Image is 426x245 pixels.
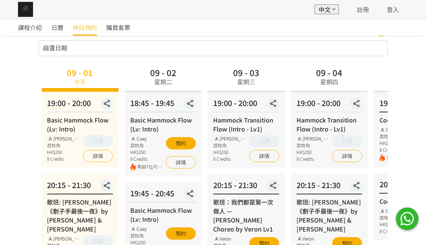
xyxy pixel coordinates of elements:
[154,77,172,86] div: 星期二
[67,68,93,76] div: 09 - 01
[47,197,113,233] div: 歌班: [PERSON_NAME]《劊子手最後一夜》by [PERSON_NAME] & [PERSON_NAME]
[47,235,81,242] div: [PERSON_NAME]
[297,235,330,242] div: Veron
[18,2,33,17] img: img_61c0148bb0266
[130,163,136,170] img: fire.png
[137,163,164,170] span: 剩餘7位可預約
[83,150,113,162] a: 詳情
[213,179,279,194] div: 20:15 - 21:30
[379,221,397,228] div: HK$250
[213,197,279,233] div: 歌班：我們都是第一次做人 — [PERSON_NAME] Choreo by Veron Lv1
[130,135,164,142] div: Coey
[166,156,196,169] a: 詳情
[106,19,130,36] a: 購買套票
[166,137,196,149] button: 預約
[213,142,247,149] div: 荔枝角
[379,154,385,161] img: fire.png
[130,142,164,149] div: 荔枝角
[130,206,196,224] div: Basic Hammock Flow (Lv: Intro)
[73,19,97,36] a: 時段預約
[387,5,399,14] a: 登入
[47,135,81,142] div: [PERSON_NAME]
[213,97,279,112] div: 19:00 - 20:00
[47,97,113,112] div: 19:00 - 20:00
[47,179,113,194] div: 20:15 - 21:30
[73,23,97,32] span: 時段預約
[379,208,397,214] div: Coey
[233,68,259,76] div: 09 - 03
[297,197,362,233] div: 歌班: [PERSON_NAME]《劊子手最後一夜》by [PERSON_NAME] & [PERSON_NAME]
[213,135,247,142] div: [PERSON_NAME]
[51,23,63,32] span: 日曆
[320,77,338,86] div: 星期四
[357,5,369,14] a: 註冊
[379,140,413,146] div: HK$250
[83,135,113,147] button: 已滿
[379,126,413,133] div: Coey
[18,23,42,32] span: 課程介紹
[130,155,164,162] div: 8 Credits
[47,155,81,162] div: 8 Credits
[237,77,255,86] div: 星期三
[130,115,196,133] div: Basic Hammock Flow (Lv: Intro)
[47,142,81,149] div: 荔枝角
[332,135,362,147] button: 已滿
[130,232,164,239] div: 荔枝角
[213,235,247,242] div: Veron
[74,77,86,86] div: 今天
[249,150,279,162] a: 詳情
[150,68,176,76] div: 09 - 02
[379,228,397,235] div: 8 Credits
[297,97,362,112] div: 19:00 - 20:00
[297,135,330,142] div: [PERSON_NAME]
[130,97,196,112] div: 18:45 - 19:45
[18,19,42,36] a: 課程介紹
[297,149,330,155] div: HK$250
[130,188,196,203] div: 19:45 - 20:45
[379,214,397,221] div: 荔枝角
[297,155,330,162] div: 8 Credits
[47,149,81,155] div: HK$250
[379,133,413,140] div: 荔枝角
[387,154,413,161] span: 剩餘2位可預約
[166,227,196,240] button: 預約
[130,226,164,232] div: Coey
[213,149,247,155] div: HK$250
[51,19,63,36] a: 日曆
[39,40,388,56] input: 篩選日期
[332,150,362,162] a: 詳情
[106,23,130,32] span: 購買套票
[297,115,362,133] div: Hammock Transition Flow (Intro - Lv1)
[297,179,362,194] div: 20:15 - 21:30
[130,149,164,155] div: HK$250
[297,142,330,149] div: 荔枝角
[47,115,113,133] div: Basic Hammock Flow (Lv: Intro)
[379,146,413,153] div: 8 Credits
[249,135,279,147] button: 已滿
[213,115,279,133] div: Hammock Transition Flow (Intro - Lv1)
[316,68,342,76] div: 09 - 04
[213,155,247,162] div: 8 Credits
